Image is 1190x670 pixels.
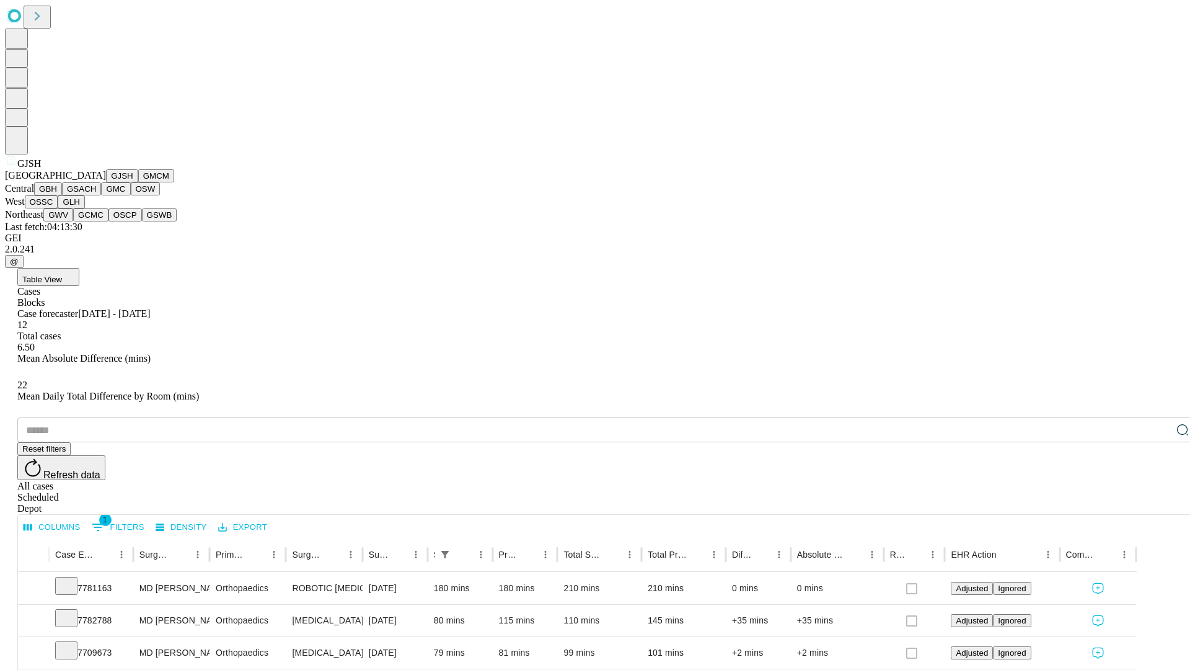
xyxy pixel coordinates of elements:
[621,546,638,563] button: Menu
[22,444,66,453] span: Reset filters
[292,637,356,669] div: [MEDICAL_DATA] WITH [MEDICAL_DATA] REPAIR
[17,158,41,169] span: GJSH
[951,582,993,595] button: Adjusted
[499,605,552,636] div: 115 mins
[73,208,108,221] button: GCMC
[951,614,993,627] button: Adjusted
[390,546,407,563] button: Sort
[292,605,356,636] div: [MEDICAL_DATA] [MEDICAL_DATA]
[108,208,142,221] button: OSCP
[890,550,906,560] div: Resolved in EHR
[1039,546,1057,563] button: Menu
[797,550,845,560] div: Absolute Difference
[1116,546,1133,563] button: Menu
[139,573,203,604] div: MD [PERSON_NAME] [PERSON_NAME] Md
[369,637,421,669] div: [DATE]
[43,208,73,221] button: GWV
[519,546,537,563] button: Sort
[17,380,27,390] span: 22
[648,550,687,560] div: Total Predicted Duration
[58,195,84,208] button: GLH
[956,648,988,658] span: Adjusted
[55,573,127,604] div: 7781163
[17,442,71,455] button: Reset filters
[55,550,94,560] div: Case Epic Id
[369,550,389,560] div: Surgery Date
[10,257,19,266] span: @
[604,546,621,563] button: Sort
[563,605,635,636] div: 110 mins
[951,646,993,659] button: Adjusted
[846,546,863,563] button: Sort
[563,573,635,604] div: 210 mins
[537,546,554,563] button: Menu
[732,573,785,604] div: 0 mins
[732,605,785,636] div: +35 mins
[499,637,552,669] div: 81 mins
[863,546,881,563] button: Menu
[5,233,1185,244] div: GEI
[24,643,43,664] button: Expand
[342,546,359,563] button: Menu
[434,573,487,604] div: 180 mins
[563,550,602,560] div: Total Scheduled Duration
[998,546,1015,563] button: Sort
[292,573,356,604] div: ROBOTIC [MEDICAL_DATA] KNEE TOTAL
[797,573,878,604] div: 0 mins
[55,637,127,669] div: 7709673
[22,275,62,284] span: Table View
[131,182,161,195] button: OSW
[5,183,34,194] span: Central
[78,308,150,319] span: [DATE] - [DATE]
[17,455,105,480] button: Refresh data
[95,546,113,563] button: Sort
[17,319,27,330] span: 12
[993,614,1031,627] button: Ignored
[152,518,210,537] button: Density
[142,208,177,221] button: GSWB
[34,182,62,195] button: GBH
[265,546,283,563] button: Menu
[139,605,203,636] div: MD [PERSON_NAME] [PERSON_NAME] Md
[688,546,705,563] button: Sort
[216,550,247,560] div: Primary Service
[993,582,1031,595] button: Ignored
[24,610,43,632] button: Expand
[5,221,82,232] span: Last fetch: 04:13:30
[951,550,996,560] div: EHR Action
[956,616,988,625] span: Adjusted
[106,169,138,182] button: GJSH
[369,573,421,604] div: [DATE]
[434,637,487,669] div: 79 mins
[993,646,1031,659] button: Ignored
[17,268,79,286] button: Table View
[1066,550,1097,560] div: Comments
[499,550,519,560] div: Predicted In Room Duration
[705,546,723,563] button: Menu
[216,637,280,669] div: Orthopaedics
[770,546,788,563] button: Menu
[436,546,454,563] button: Show filters
[139,637,203,669] div: MD [PERSON_NAME] [PERSON_NAME] Md
[17,331,61,341] span: Total cases
[407,546,425,563] button: Menu
[215,518,270,537] button: Export
[325,546,342,563] button: Sort
[436,546,454,563] div: 1 active filter
[99,514,112,526] span: 1
[434,605,487,636] div: 80 mins
[292,550,323,560] div: Surgery Name
[101,182,130,195] button: GMC
[499,573,552,604] div: 180 mins
[189,546,206,563] button: Menu
[648,573,720,604] div: 210 mins
[17,308,78,319] span: Case forecaster
[172,546,189,563] button: Sort
[998,648,1026,658] span: Ignored
[17,391,199,401] span: Mean Daily Total Difference by Room (mins)
[369,605,421,636] div: [DATE]
[907,546,924,563] button: Sort
[248,546,265,563] button: Sort
[5,209,43,220] span: Northeast
[25,195,58,208] button: OSSC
